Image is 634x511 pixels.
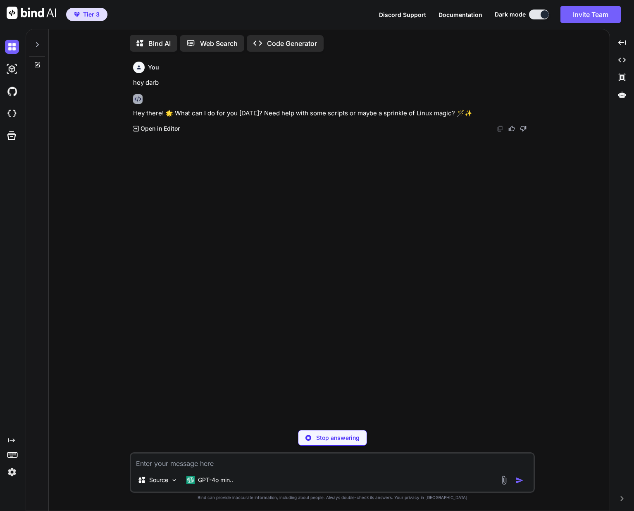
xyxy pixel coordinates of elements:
img: Bind AI [7,7,56,19]
img: darkChat [5,40,19,54]
button: Discord Support [379,10,426,19]
p: GPT-4o min.. [198,476,233,484]
img: darkAi-studio [5,62,19,76]
span: Tier 3 [83,10,100,19]
img: GPT-4o mini [186,476,195,484]
h6: You [148,63,159,72]
p: hey darb [133,78,533,88]
p: Web Search [200,38,238,48]
p: Code Generator [267,38,317,48]
img: githubDark [5,84,19,98]
img: attachment [499,475,509,485]
p: Stop answering [316,434,360,442]
p: Open in Editor [141,124,180,133]
img: dislike [520,125,527,132]
img: premium [74,12,80,17]
p: Hey there! 🌟 What can I do for you [DATE]? Need help with some scripts or maybe a sprinkle of Lin... [133,109,533,118]
p: Bind AI [148,38,171,48]
img: like [508,125,515,132]
img: Pick Models [171,477,178,484]
p: Source [149,476,168,484]
button: Invite Team [560,6,621,23]
p: Bind can provide inaccurate information, including about people. Always double-check its answers.... [130,494,535,501]
img: copy [497,125,503,132]
img: cloudideIcon [5,107,19,121]
span: Discord Support [379,11,426,18]
button: Documentation [439,10,482,19]
button: premiumTier 3 [66,8,107,21]
img: settings [5,465,19,479]
img: icon [515,476,524,485]
span: Documentation [439,11,482,18]
span: Dark mode [495,10,526,19]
